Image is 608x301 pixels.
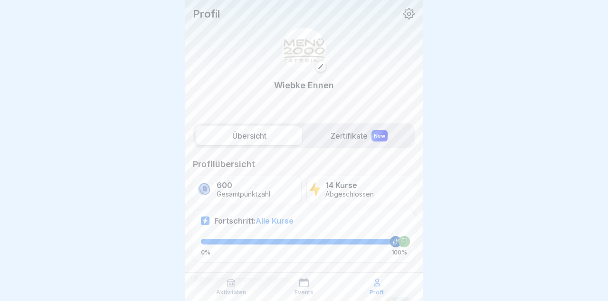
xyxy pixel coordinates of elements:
span: Alle Kurse [256,216,294,226]
label: Übersicht [196,126,302,145]
img: v3gslzn6hrr8yse5yrk8o2yg.png [282,28,326,72]
p: Abgeschlossen [325,190,374,198]
p: Events [294,289,313,296]
p: 14 Kurse [325,181,374,190]
p: Fortschritt: [214,216,294,226]
p: Profilübersicht [193,159,415,170]
p: Gesamtpunktzahl [217,190,270,198]
p: 600 [217,181,270,190]
label: Zertifikate [306,126,412,145]
img: lightning.svg [310,181,321,198]
p: 0% [201,249,210,256]
p: Profil [193,8,220,20]
p: 100% [391,249,407,256]
p: Wiebke Ennen [274,79,334,92]
p: Profil [370,289,385,296]
div: New [371,130,388,141]
p: Aktivitäten [216,289,246,296]
img: coin.svg [196,181,212,198]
